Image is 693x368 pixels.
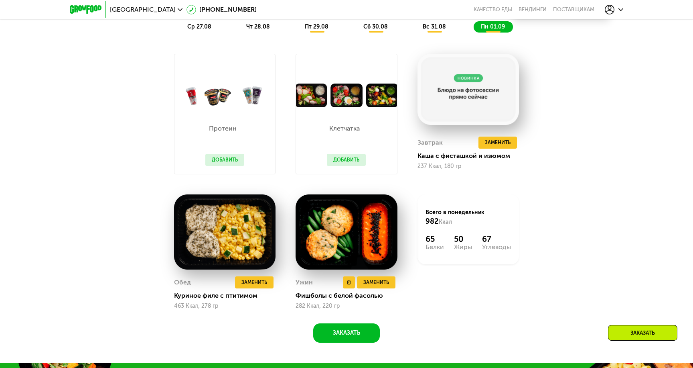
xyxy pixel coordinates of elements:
div: Каша с фисташкой и изюмом [417,152,525,160]
div: Жиры [454,244,472,250]
span: Заменить [363,278,389,286]
button: Заменить [478,137,517,149]
p: Клетчатка [327,125,362,132]
span: Ккал [439,219,452,225]
span: пн 01.09 [481,23,505,30]
span: вс 31.08 [423,23,446,30]
div: Заказать [608,325,677,341]
p: Протеин [205,125,240,132]
span: сб 30.08 [363,23,388,30]
div: поставщикам [553,6,594,13]
div: 65 [426,234,444,244]
button: Добавить [327,154,366,166]
span: [GEOGRAPHIC_DATA] [110,6,176,13]
button: Заказать [313,323,380,343]
div: Куриное филе с птитимом [174,292,282,300]
div: 282 Ккал, 220 гр [296,303,397,309]
div: Обед [174,276,191,288]
div: Ужин [296,276,313,288]
div: Всего в понедельник [426,209,511,226]
div: Углеводы [482,244,511,250]
span: Заменить [485,139,511,147]
div: Завтрак [417,137,443,149]
span: чт 28.08 [246,23,270,30]
a: Качество еды [474,6,512,13]
a: Вендинги [519,6,547,13]
span: Заменить [241,278,267,286]
div: 67 [482,234,511,244]
div: Фишболы с белой фасолью [296,292,403,300]
a: [PHONE_NUMBER] [186,5,257,14]
button: Заменить [235,276,274,288]
span: 982 [426,217,439,226]
div: 50 [454,234,472,244]
button: Добавить [205,154,244,166]
span: ср 27.08 [187,23,211,30]
span: пт 29.08 [305,23,328,30]
div: 463 Ккал, 278 гр [174,303,276,309]
div: Белки [426,244,444,250]
button: Заменить [357,276,395,288]
div: 237 Ккал, 180 гр [417,163,519,170]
